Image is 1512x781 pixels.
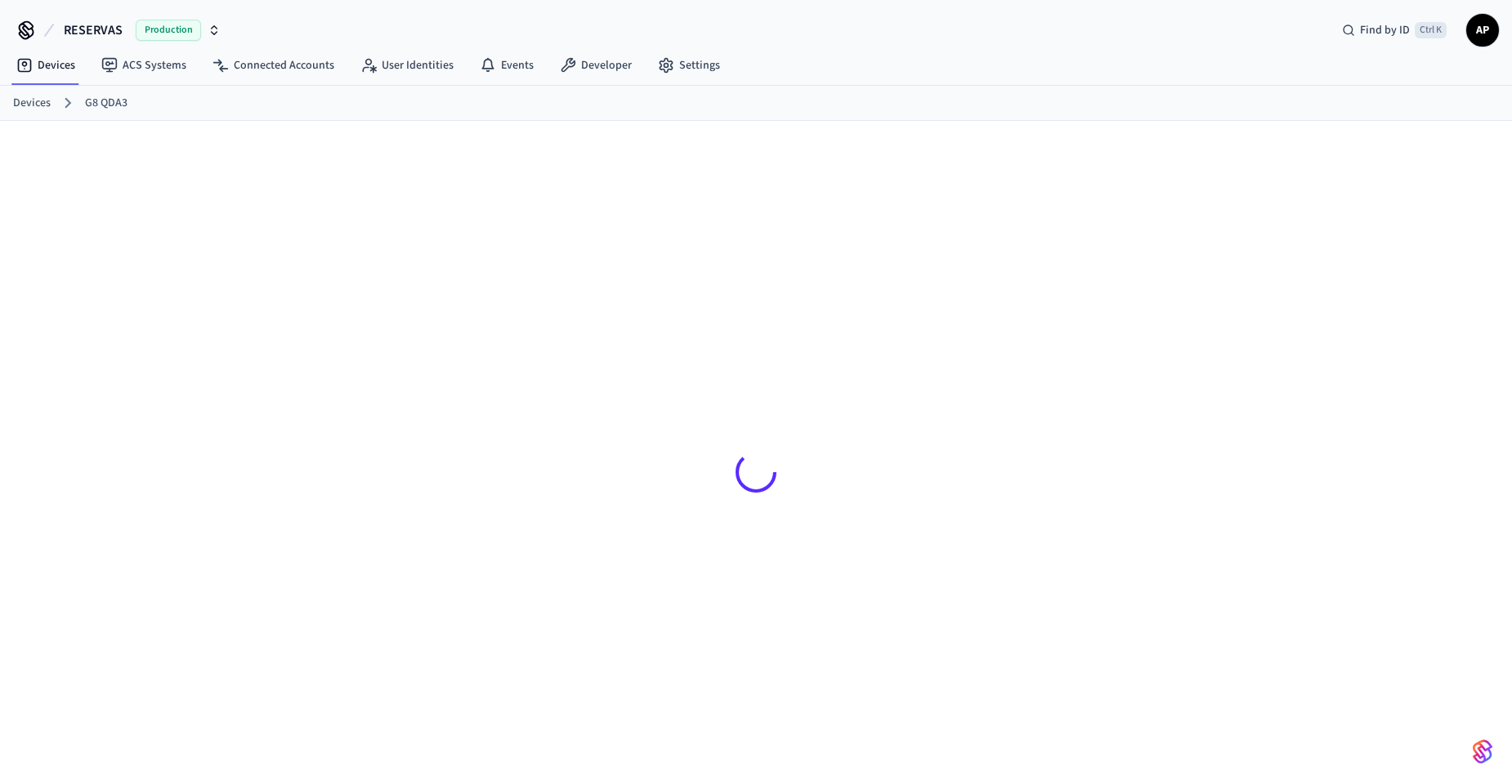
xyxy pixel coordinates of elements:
[645,51,733,80] a: Settings
[88,51,199,80] a: ACS Systems
[1329,16,1460,45] div: Find by IDCtrl K
[136,20,201,41] span: Production
[467,51,547,80] a: Events
[1466,14,1499,47] button: AP
[547,51,645,80] a: Developer
[1468,16,1497,45] span: AP
[85,95,127,112] a: G8 QDA3
[1473,739,1492,765] img: SeamLogoGradient.69752ec5.svg
[3,51,88,80] a: Devices
[1415,22,1447,38] span: Ctrl K
[199,51,347,80] a: Connected Accounts
[1360,22,1410,38] span: Find by ID
[13,95,51,112] a: Devices
[64,20,123,40] span: RESERVAS
[347,51,467,80] a: User Identities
